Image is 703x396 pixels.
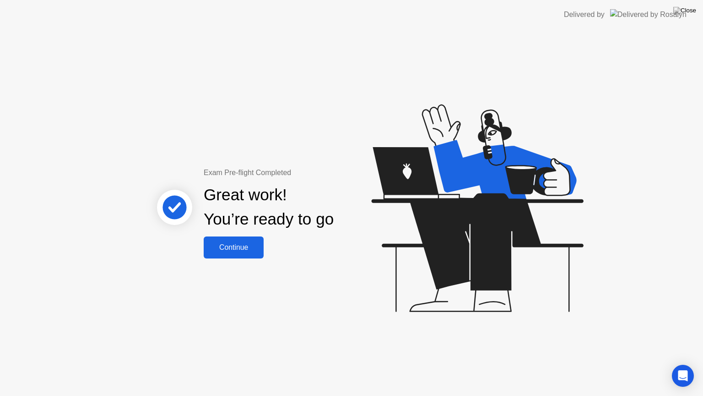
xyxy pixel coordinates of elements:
[564,9,605,20] div: Delivered by
[204,236,264,258] button: Continue
[672,365,694,387] div: Open Intercom Messenger
[204,183,334,231] div: Great work! You’re ready to go
[204,167,393,178] div: Exam Pre-flight Completed
[673,7,696,14] img: Close
[610,9,687,20] img: Delivered by Rosalyn
[206,243,261,252] div: Continue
